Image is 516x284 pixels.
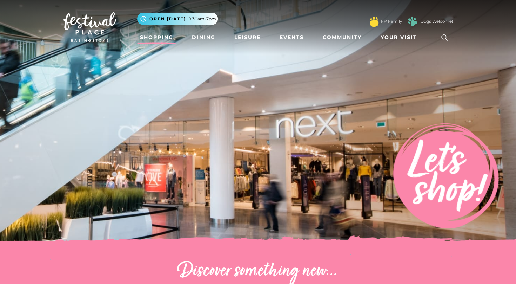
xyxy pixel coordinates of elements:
[137,31,176,44] a: Shopping
[63,12,116,42] img: Festival Place Logo
[189,31,218,44] a: Dining
[232,31,263,44] a: Leisure
[149,16,186,22] span: Open [DATE]
[320,31,364,44] a: Community
[381,34,417,41] span: Your Visit
[63,260,453,283] h2: Discover something new...
[189,16,216,22] span: 9.30am-7pm
[381,18,402,25] a: FP Family
[137,13,218,25] button: Open [DATE] 9.30am-7pm
[420,18,453,25] a: Dogs Welcome!
[378,31,423,44] a: Your Visit
[277,31,307,44] a: Events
